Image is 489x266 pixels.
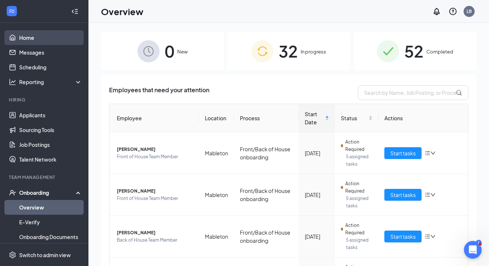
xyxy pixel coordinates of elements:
a: Sourcing Tools [19,122,82,137]
span: Start tasks [390,149,416,157]
a: Overview [19,200,82,215]
a: Home [19,30,82,45]
svg: Collapse [71,8,78,15]
div: [DATE] [305,191,329,199]
span: Action Required [345,180,373,195]
span: bars [425,234,430,239]
td: Front/Back of House onboarding [234,216,299,258]
a: Onboarding Documents [19,229,82,244]
span: 0 [165,38,174,64]
span: Front of House Team Member [117,153,193,160]
span: 52 [404,38,423,64]
a: Messages [19,45,82,60]
span: 5 assigned tasks [346,153,373,168]
span: Start tasks [390,191,416,199]
td: Front/Back of House onboarding [234,132,299,174]
svg: WorkstreamLogo [8,7,15,15]
span: down [430,234,436,239]
td: Mableton [199,132,234,174]
svg: Notifications [432,7,441,16]
th: Actions [378,104,468,132]
td: Front/Back of House onboarding [234,174,299,216]
a: E-Verify [19,215,82,229]
div: Reporting [19,78,83,86]
span: 5 assigned tasks [346,195,373,210]
div: Switch to admin view [19,251,71,259]
span: In progress [301,48,326,55]
td: Mableton [199,216,234,258]
span: Action Required [345,138,373,153]
svg: QuestionInfo [448,7,457,16]
a: Applicants [19,108,82,122]
a: Job Postings [19,137,82,152]
span: Action Required [345,222,373,236]
span: Start Date [305,110,324,126]
span: Employees that need your attention [109,85,209,100]
svg: UserCheck [9,189,16,196]
span: Back of House Team Member [117,236,193,244]
div: Hiring [9,97,81,103]
input: Search by Name, Job Posting, or Process [358,85,468,100]
svg: Settings [9,251,16,259]
div: [DATE] [305,232,329,241]
button: Start tasks [384,231,422,242]
iframe: Intercom live chat [464,241,482,259]
span: down [430,151,436,156]
span: 32 [279,38,298,64]
h1: Overview [101,5,143,18]
span: Front of House Team Member [117,195,193,202]
span: [PERSON_NAME] [117,187,193,195]
button: Start tasks [384,147,422,159]
th: Location [199,104,234,132]
a: Scheduling [19,60,82,75]
span: [PERSON_NAME] [117,146,193,153]
a: Talent Network [19,152,82,167]
span: Completed [426,48,453,55]
span: New [177,48,188,55]
th: Process [234,104,299,132]
span: bars [425,192,430,198]
div: 1 [476,240,482,246]
span: bars [425,150,430,156]
span: Start tasks [390,232,416,241]
div: [DATE] [305,149,329,157]
div: LB [467,8,472,14]
td: Mableton [199,174,234,216]
span: Status [341,114,367,122]
button: Start tasks [384,189,422,201]
th: Status [335,104,378,132]
span: [PERSON_NAME] [117,229,193,236]
span: 5 assigned tasks [346,236,373,251]
div: Team Management [9,174,81,180]
div: Onboarding [19,189,76,196]
th: Employee [109,104,199,132]
span: down [430,192,436,197]
svg: Analysis [9,78,16,86]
